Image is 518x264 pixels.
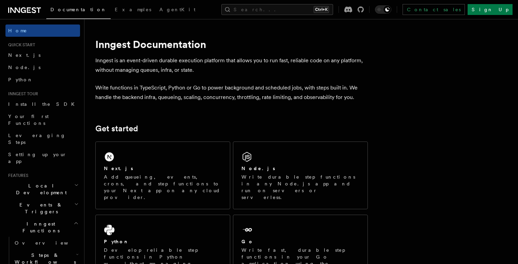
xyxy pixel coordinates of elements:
a: Node.js [5,61,80,73]
span: Python [8,77,33,82]
h2: Node.js [241,165,275,172]
span: Inngest Functions [5,220,74,234]
button: Events & Triggers [5,199,80,218]
span: Setting up your app [8,152,67,164]
a: Sign Up [468,4,513,15]
h2: Next.js [104,165,133,172]
p: Add queueing, events, crons, and step functions to your Next app on any cloud provider. [104,174,222,201]
span: Home [8,27,27,34]
kbd: Ctrl+K [314,6,329,13]
a: Overview [12,237,80,249]
span: Examples [115,7,151,12]
span: Next.js [8,52,41,58]
span: AgentKit [159,7,195,12]
span: Quick start [5,42,35,48]
span: Node.js [8,65,41,70]
span: Leveraging Steps [8,133,66,145]
h2: Go [241,238,254,245]
a: Next.js [5,49,80,61]
a: Documentation [46,2,111,19]
span: Inngest tour [5,91,38,97]
span: Features [5,173,28,178]
span: Events & Triggers [5,201,74,215]
a: Node.jsWrite durable step functions in any Node.js app and run on servers or serverless. [233,142,368,209]
button: Toggle dark mode [375,5,391,14]
a: Next.jsAdd queueing, events, crons, and step functions to your Next app on any cloud provider. [95,142,230,209]
span: Install the SDK [8,101,79,107]
a: Python [5,73,80,86]
span: Documentation [50,7,107,12]
a: Contact sales [403,4,465,15]
span: Local Development [5,182,74,196]
p: Inngest is an event-driven durable execution platform that allows you to run fast, reliable code ... [95,56,368,75]
a: Get started [95,124,138,133]
a: Install the SDK [5,98,80,110]
a: Setting up your app [5,148,80,167]
a: Leveraging Steps [5,129,80,148]
a: AgentKit [155,2,200,18]
button: Inngest Functions [5,218,80,237]
button: Local Development [5,180,80,199]
p: Write durable step functions in any Node.js app and run on servers or serverless. [241,174,359,201]
h1: Inngest Documentation [95,38,368,50]
a: Examples [111,2,155,18]
span: Your first Functions [8,114,49,126]
button: Search...Ctrl+K [221,4,333,15]
h2: Python [104,238,129,245]
span: Overview [15,240,85,246]
p: Write functions in TypeScript, Python or Go to power background and scheduled jobs, with steps bu... [95,83,368,102]
a: Your first Functions [5,110,80,129]
a: Home [5,24,80,37]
